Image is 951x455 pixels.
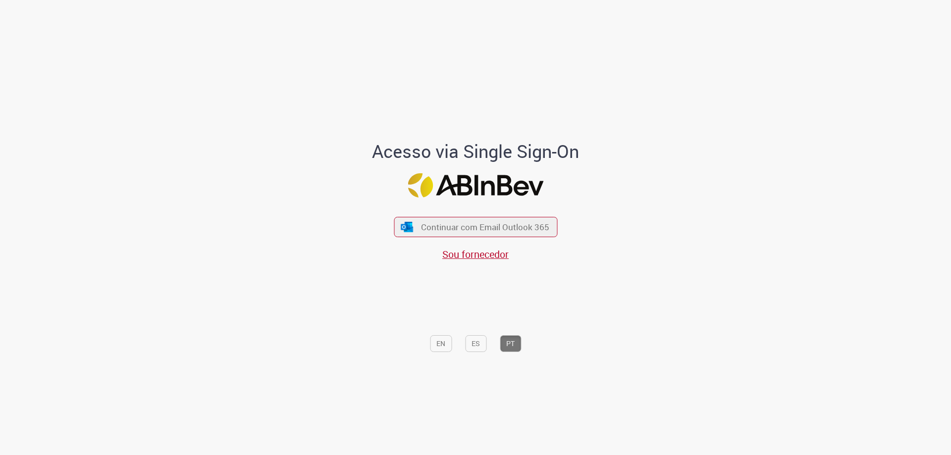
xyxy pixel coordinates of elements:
h1: Acesso via Single Sign-On [338,142,613,161]
button: EN [430,335,452,352]
span: Continuar com Email Outlook 365 [421,221,549,233]
button: ES [465,335,486,352]
button: ícone Azure/Microsoft 360 Continuar com Email Outlook 365 [394,217,557,237]
img: Logo ABInBev [408,173,543,198]
button: PT [500,335,521,352]
a: Sou fornecedor [442,248,509,261]
img: ícone Azure/Microsoft 360 [400,222,414,232]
